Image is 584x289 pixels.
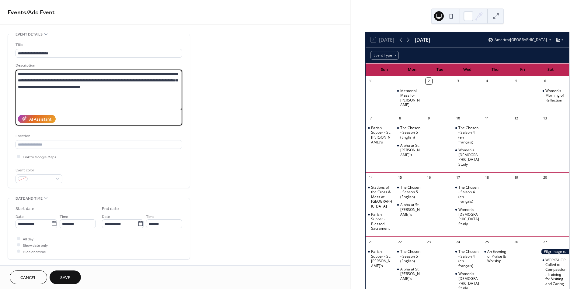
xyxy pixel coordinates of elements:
div: 2 [426,78,432,84]
div: An Evening of Praise & Worship [482,249,511,263]
div: Start date [16,206,34,212]
div: Parish Supper - St. Peter's [366,249,395,268]
span: Save [60,275,70,281]
span: Show date only [23,242,48,249]
div: The Chosen - Season 5 (English) [395,185,424,199]
div: Alpha at St. Peter's [395,143,424,157]
div: 12 [513,115,520,122]
div: Alpha at St. Peter's [395,202,424,217]
button: Save [50,270,81,284]
div: Event color [16,167,61,174]
div: 14 [367,174,374,181]
span: Cancel [20,275,36,281]
div: Alpha at St. [PERSON_NAME]'s [400,267,422,281]
div: Stations of the Cross & Mass at [GEOGRAPHIC_DATA] [371,185,392,209]
div: AI Assistant [29,116,51,122]
div: 18 [484,174,490,181]
div: Alpha at St. [PERSON_NAME]'s [400,143,422,157]
div: 27 [542,239,548,245]
div: 23 [426,239,432,245]
div: 22 [397,239,403,245]
div: Wed [454,64,481,76]
span: / Add Event [26,7,55,19]
span: Date [102,213,110,220]
div: The Chosen - Season 5 (English) [400,126,422,140]
div: The Chosen - Saison 4 (en français) [458,126,480,144]
div: WORKSHOP: Called to Compassion: Training for Visiting and Caring [540,258,569,286]
div: Women's Morning of Reflection [540,88,569,103]
div: Mon [398,64,426,76]
span: Hide end time [23,249,46,255]
div: Location [16,133,181,139]
div: 10 [455,115,461,122]
div: Parish Supper - St. [PERSON_NAME]'s [371,126,392,144]
div: 13 [542,115,548,122]
span: Date [16,213,24,220]
div: Fri [509,64,537,76]
div: Title [16,42,181,48]
span: Time [146,213,155,220]
div: 31 [367,78,374,84]
div: 1 [397,78,403,84]
div: Women's Bible Study [453,207,482,226]
div: Women's [DEMOGRAPHIC_DATA] Study [458,148,480,167]
span: America/[GEOGRAPHIC_DATA] [495,38,547,42]
div: An Evening of Praise & Worship [487,249,509,263]
span: Link to Google Maps [23,154,56,160]
div: Pilgrimage to Quebec City [540,249,569,254]
span: Event details [16,31,43,38]
div: 25 [484,239,490,245]
div: 6 [542,78,548,84]
div: End date [102,206,119,212]
div: Memorial Mass for Charlotte Light [395,88,424,107]
div: 5 [513,78,520,84]
div: The Chosen - Saison 4 (en français) [458,185,480,204]
div: The Chosen - Saison 4 (en français) [453,126,482,144]
div: The Chosen - Saison 4 (en français) [458,249,480,268]
div: 16 [426,174,432,181]
div: The Chosen - Season 5 (English) [395,249,424,263]
div: Tue [426,64,454,76]
div: 7 [367,115,374,122]
div: Women's Morning of Reflection [545,88,567,103]
div: Sat [537,64,564,76]
div: Parish Supper - St. [PERSON_NAME]'s [371,249,392,268]
a: Events [8,7,26,19]
div: 4 [484,78,490,84]
span: Date and time [16,195,43,202]
span: Time [60,213,68,220]
div: 17 [455,174,461,181]
div: 20 [542,174,548,181]
span: All day [23,236,33,242]
div: Stations of the Cross & Mass at Calvary [366,185,395,209]
div: Alpha at St. Peter's [395,267,424,281]
div: 19 [513,174,520,181]
div: Alpha at St. [PERSON_NAME]'s [400,202,422,217]
div: 26 [513,239,520,245]
a: Cancel [10,270,47,284]
div: 21 [367,239,374,245]
div: Parish Supper - Blessed Sacrament [371,212,392,231]
div: WORKSHOP: Called to Compassion: Training for Visiting and Caring [545,258,567,286]
div: Sun [370,64,398,76]
div: Memorial Mass for [PERSON_NAME] [400,88,422,107]
div: Parish Supper - St. Raphael's [366,126,395,144]
div: Women's Bible Study [453,148,482,167]
div: The Chosen - Saison 4 (en français) [453,185,482,204]
button: AI Assistant [18,115,56,123]
div: [DATE] [415,36,430,43]
div: The Chosen - Season 5 (English) [400,249,422,263]
div: 9 [426,115,432,122]
div: 15 [397,174,403,181]
div: 24 [455,239,461,245]
div: Parish Supper - Blessed Sacrament [366,212,395,231]
div: The Chosen - Season 5 (English) [400,185,422,199]
div: Thu [481,64,509,76]
div: 11 [484,115,490,122]
div: 3 [455,78,461,84]
div: Women's [DEMOGRAPHIC_DATA] Study [458,207,480,226]
div: The Chosen - Saison 4 (en français) [453,249,482,268]
div: 8 [397,115,403,122]
div: The Chosen - Season 5 (English) [395,126,424,140]
div: Description [16,62,181,69]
